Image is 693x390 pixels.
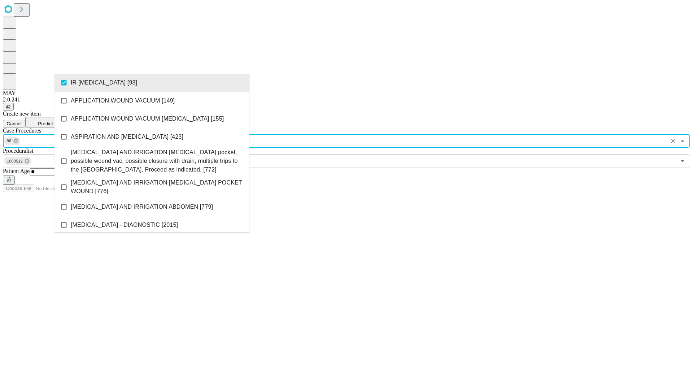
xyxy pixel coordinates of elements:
[71,96,175,105] span: APPLICATION WOUND VACUUM [149]
[3,120,25,127] button: Cancel
[677,136,688,146] button: Close
[3,110,41,117] span: Create new item
[38,121,53,126] span: Predict
[3,148,33,154] span: Proceduralist
[6,104,11,109] span: @
[4,136,20,145] div: 98
[25,117,58,127] button: Predict
[3,127,41,134] span: Scheduled Procedure
[71,148,244,174] span: [MEDICAL_DATA] AND IRRIGATION [MEDICAL_DATA] pocket, possible wound vac, possible closure with dr...
[71,133,183,141] span: ASPIRATION AND [MEDICAL_DATA] [423]
[4,157,26,165] span: 1000512
[3,103,14,110] button: @
[3,168,30,174] span: Patient Age
[4,137,14,145] span: 98
[3,90,690,96] div: MAY
[71,78,137,87] span: IR [MEDICAL_DATA] [98]
[668,136,678,146] button: Clear
[4,157,31,165] div: 1000512
[71,221,178,229] span: [MEDICAL_DATA] - DIAGNOSTIC [2015]
[677,156,688,166] button: Open
[71,203,213,211] span: [MEDICAL_DATA] AND IRRIGATION ABDOMEN [779]
[3,96,690,103] div: 2.0.241
[6,121,22,126] span: Cancel
[71,114,224,123] span: APPLICATION WOUND VACUUM [MEDICAL_DATA] [155]
[71,178,244,196] span: [MEDICAL_DATA] AND IRRIGATION [MEDICAL_DATA] POCKET WOUND [776]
